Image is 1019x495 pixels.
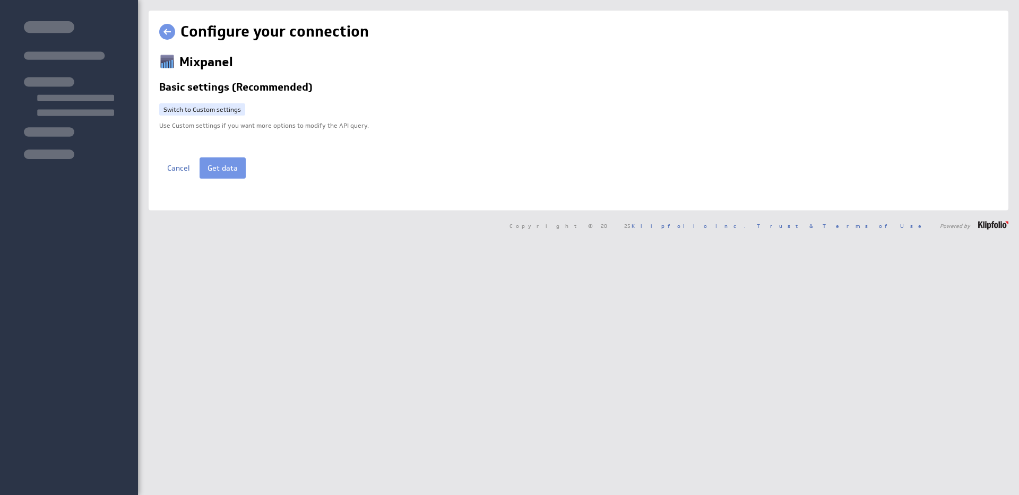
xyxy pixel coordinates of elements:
[757,222,929,229] a: Trust & Terms of Use
[159,116,998,130] p: Use Custom settings if you want more options to modify the API query.
[940,223,970,228] span: Powered by
[159,103,245,116] a: Switch to Custom settings
[200,157,246,179] button: Get data
[159,54,175,69] img: image2262199030057641335.png
[180,21,369,42] h1: Configure your connection
[159,82,998,103] h3: Basic settings (Recommended)
[978,221,1008,229] img: logo-footer.png
[159,157,197,179] a: Cancel
[24,21,114,159] img: skeleton-sidenav.svg
[509,223,746,228] span: Copyright © 2025
[632,222,746,229] a: Klipfolio Inc.
[179,57,995,67] h2: Mixpanel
